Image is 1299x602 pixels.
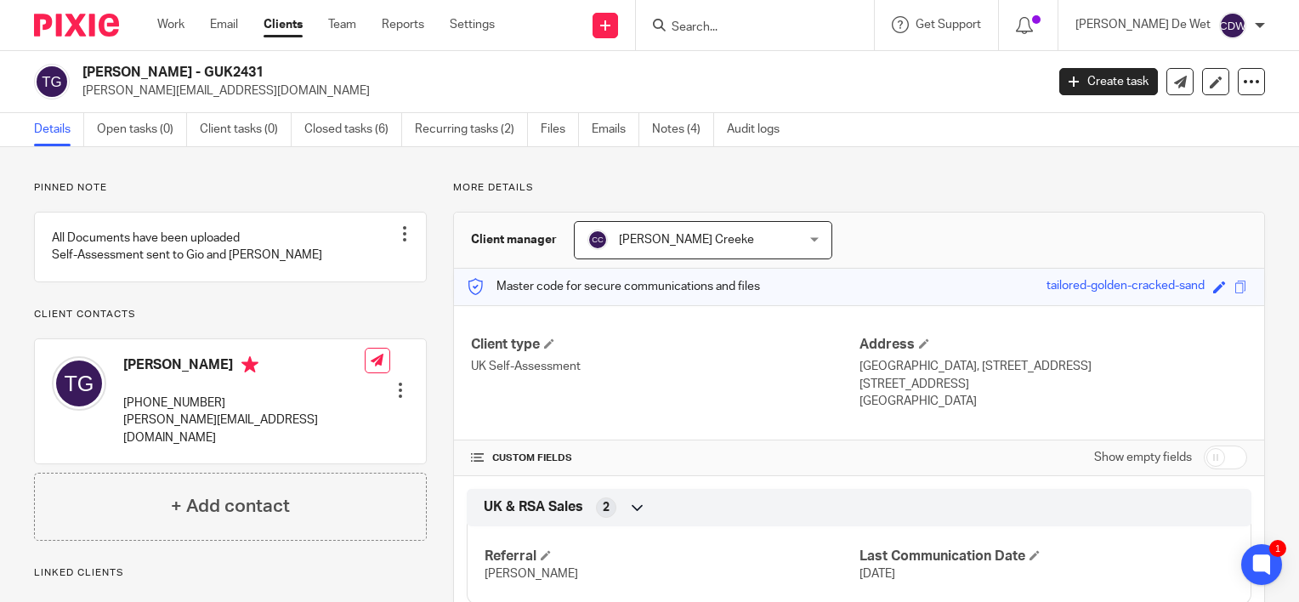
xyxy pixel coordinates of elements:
[467,278,760,295] p: Master code for secure communications and files
[304,113,402,146] a: Closed tasks (6)
[859,548,1234,565] h4: Last Communication Date
[587,230,608,250] img: svg%3E
[471,231,557,248] h3: Client manager
[200,113,292,146] a: Client tasks (0)
[328,16,356,33] a: Team
[82,64,843,82] h2: [PERSON_NAME] - GUK2431
[859,336,1247,354] h4: Address
[727,113,792,146] a: Audit logs
[484,498,583,516] span: UK & RSA Sales
[34,113,84,146] a: Details
[382,16,424,33] a: Reports
[1047,277,1205,297] div: tailored-golden-cracked-sand
[485,548,859,565] h4: Referral
[34,308,427,321] p: Client contacts
[1219,12,1246,39] img: svg%3E
[1269,540,1286,557] div: 1
[34,566,427,580] p: Linked clients
[485,568,578,580] span: [PERSON_NAME]
[123,395,365,412] p: [PHONE_NUMBER]
[859,376,1247,393] p: [STREET_ADDRESS]
[859,358,1247,375] p: [GEOGRAPHIC_DATA], [STREET_ADDRESS]
[1094,449,1192,466] label: Show empty fields
[264,16,303,33] a: Clients
[415,113,528,146] a: Recurring tasks (2)
[241,356,258,373] i: Primary
[670,20,823,36] input: Search
[471,451,859,465] h4: CUSTOM FIELDS
[471,358,859,375] p: UK Self-Assessment
[123,356,365,378] h4: [PERSON_NAME]
[210,16,238,33] a: Email
[82,82,1034,99] p: [PERSON_NAME][EMAIL_ADDRESS][DOMAIN_NAME]
[34,14,119,37] img: Pixie
[34,64,70,99] img: svg%3E
[123,412,365,446] p: [PERSON_NAME][EMAIL_ADDRESS][DOMAIN_NAME]
[52,356,106,411] img: svg%3E
[859,393,1247,410] p: [GEOGRAPHIC_DATA]
[471,336,859,354] h4: Client type
[450,16,495,33] a: Settings
[916,19,981,31] span: Get Support
[652,113,714,146] a: Notes (4)
[859,568,895,580] span: [DATE]
[1059,68,1158,95] a: Create task
[171,493,290,520] h4: + Add contact
[1075,16,1211,33] p: [PERSON_NAME] De Wet
[619,234,754,246] span: [PERSON_NAME] Creeke
[592,113,639,146] a: Emails
[603,499,610,516] span: 2
[541,113,579,146] a: Files
[34,181,427,195] p: Pinned note
[97,113,187,146] a: Open tasks (0)
[453,181,1265,195] p: More details
[157,16,184,33] a: Work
